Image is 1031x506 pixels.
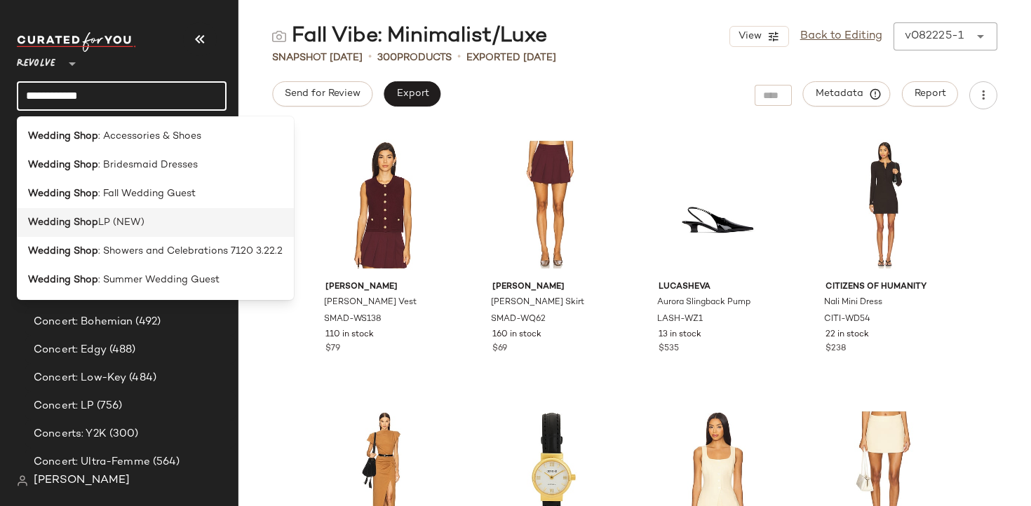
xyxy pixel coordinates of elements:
[284,88,360,100] span: Send for Review
[314,134,455,275] img: SMAD-WS138_V1.jpg
[492,281,611,294] span: [PERSON_NAME]
[659,281,777,294] span: Lucasheva
[657,313,703,326] span: LASH-WZ1
[826,329,869,341] span: 22 in stock
[98,273,220,287] span: : Summer Wedding Guest
[814,134,955,275] img: CITI-WD54_V1.jpg
[272,22,547,50] div: Fall Vibe: Minimalist/Luxe
[28,129,98,144] b: Wedding Shop
[98,129,201,144] span: : Accessories & Shoes
[17,48,55,73] span: Revolve
[377,53,397,63] span: 300
[98,158,198,172] span: : Bridesmaid Dresses
[107,426,139,442] span: (300)
[325,343,340,355] span: $79
[28,215,98,230] b: Wedding Shop
[396,88,429,100] span: Export
[905,28,964,45] div: v082225-1
[133,314,161,330] span: (492)
[34,370,126,386] span: Concert: Low-Key
[98,215,144,230] span: LP (NEW)
[34,454,150,470] span: Concert: Ultra-Femme
[729,26,788,47] button: View
[491,296,584,309] span: [PERSON_NAME] Skirt
[272,29,286,43] img: svg%3e
[824,296,882,309] span: Nali Mini Dress
[481,134,622,275] img: SMAD-WQ62_V1.jpg
[325,329,374,341] span: 110 in stock
[272,81,372,107] button: Send for Review
[34,426,107,442] span: Concerts: Y2K
[368,49,372,66] span: •
[824,313,870,326] span: CITI-WD54
[659,343,679,355] span: $535
[815,88,879,100] span: Metadata
[826,281,944,294] span: Citizens of Humanity
[659,329,701,341] span: 13 in stock
[28,273,98,287] b: Wedding Shop
[272,50,363,65] span: Snapshot [DATE]
[28,158,98,172] b: Wedding Shop
[737,31,761,42] span: View
[826,343,846,355] span: $238
[34,342,107,358] span: Concert: Edgy
[647,134,788,275] img: LASH-WZ1_V1.jpg
[492,329,541,341] span: 160 in stock
[150,454,180,470] span: (564)
[325,281,444,294] span: [PERSON_NAME]
[491,313,546,326] span: SMAD-WQ62
[466,50,556,65] p: Exported [DATE]
[492,343,507,355] span: $69
[377,50,452,65] div: Products
[28,186,98,201] b: Wedding Shop
[17,475,28,486] img: svg%3e
[34,472,130,489] span: [PERSON_NAME]
[94,398,123,414] span: (756)
[902,81,958,107] button: Report
[800,28,882,45] a: Back to Editing
[324,296,417,309] span: [PERSON_NAME] Vest
[28,244,98,259] b: Wedding Shop
[126,370,156,386] span: (484)
[34,314,133,330] span: Concert: Bohemian
[98,244,283,259] span: : Showers and Celebrations 7120 3.22.2
[457,49,461,66] span: •
[657,296,750,309] span: Aurora Slingback Pump
[107,342,136,358] span: (488)
[34,398,94,414] span: Concert: LP
[914,88,946,100] span: Report
[384,81,440,107] button: Export
[98,186,196,201] span: : Fall Wedding Guest
[324,313,382,326] span: SMAD-WS138
[17,32,136,52] img: cfy_white_logo.C9jOOHJF.svg
[803,81,891,107] button: Metadata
